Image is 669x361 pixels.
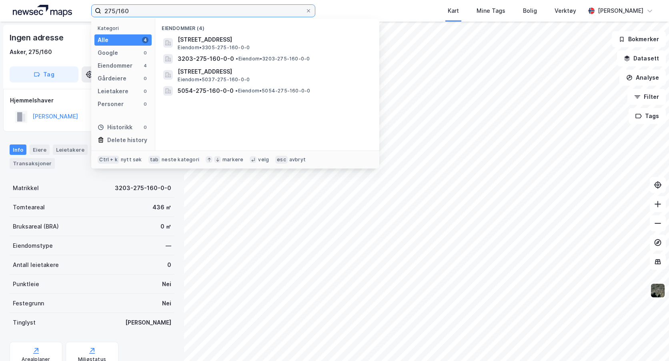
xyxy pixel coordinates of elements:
[115,183,171,193] div: 3203-275-160-0-0
[142,101,148,107] div: 0
[236,56,310,62] span: Eiendom • 3203-275-160-0-0
[448,6,459,16] div: Kart
[162,156,199,163] div: neste kategori
[98,99,124,109] div: Personer
[650,283,665,298] img: 9k=
[13,241,53,251] div: Eiendomstype
[477,6,505,16] div: Mine Tags
[13,183,39,193] div: Matrikkel
[275,156,288,164] div: esc
[98,35,108,45] div: Alle
[162,279,171,289] div: Nei
[10,158,55,168] div: Transaksjoner
[629,323,669,361] div: Kontrollprogram for chat
[167,260,171,270] div: 0
[13,318,36,327] div: Tinglyst
[178,35,370,44] span: [STREET_ADDRESS]
[98,156,119,164] div: Ctrl + k
[235,88,310,94] span: Eiendom • 5054-275-160-0-0
[13,299,44,308] div: Festegrunn
[10,31,65,44] div: Ingen adresse
[162,299,171,308] div: Nei
[155,19,379,33] div: Eiendommer (4)
[10,144,26,155] div: Info
[10,96,174,105] div: Hjemmelshaver
[98,61,132,70] div: Eiendommer
[178,76,250,83] span: Eiendom • 5037-275-160-0-0
[160,222,171,231] div: 0 ㎡
[98,25,152,31] div: Kategori
[148,156,160,164] div: tab
[629,323,669,361] iframe: Chat Widget
[178,44,250,51] span: Eiendom • 3305-275-160-0-0
[142,124,148,130] div: 0
[142,50,148,56] div: 0
[13,260,59,270] div: Antall leietakere
[101,5,305,17] input: Søk på adresse, matrikkel, gårdeiere, leietakere eller personer
[617,50,666,66] button: Datasett
[152,203,171,212] div: 436 ㎡
[142,88,148,94] div: 0
[13,5,72,17] img: logo.a4113a55bc3d86da70a041830d287a7e.svg
[178,67,370,76] span: [STREET_ADDRESS]
[235,88,238,94] span: •
[13,222,59,231] div: Bruksareal (BRA)
[619,70,666,86] button: Analyse
[13,279,39,289] div: Punktleie
[627,89,666,105] button: Filter
[258,156,269,163] div: velg
[178,86,234,96] span: 5054-275-160-0-0
[629,108,666,124] button: Tags
[121,156,142,163] div: nytt søk
[523,6,537,16] div: Bolig
[178,54,234,64] span: 3203-275-160-0-0
[53,144,88,155] div: Leietakere
[142,37,148,43] div: 4
[236,56,238,62] span: •
[289,156,306,163] div: avbryt
[98,74,126,83] div: Gårdeiere
[98,86,128,96] div: Leietakere
[98,48,118,58] div: Google
[125,318,171,327] div: [PERSON_NAME]
[166,241,171,251] div: —
[30,144,50,155] div: Eiere
[555,6,576,16] div: Verktøy
[142,62,148,69] div: 4
[612,31,666,47] button: Bokmerker
[10,47,52,57] div: Asker, 275/160
[142,75,148,82] div: 0
[107,135,147,145] div: Delete history
[98,122,132,132] div: Historikk
[13,203,45,212] div: Tomteareal
[10,66,78,82] button: Tag
[222,156,243,163] div: markere
[91,144,121,155] div: Datasett
[598,6,643,16] div: [PERSON_NAME]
